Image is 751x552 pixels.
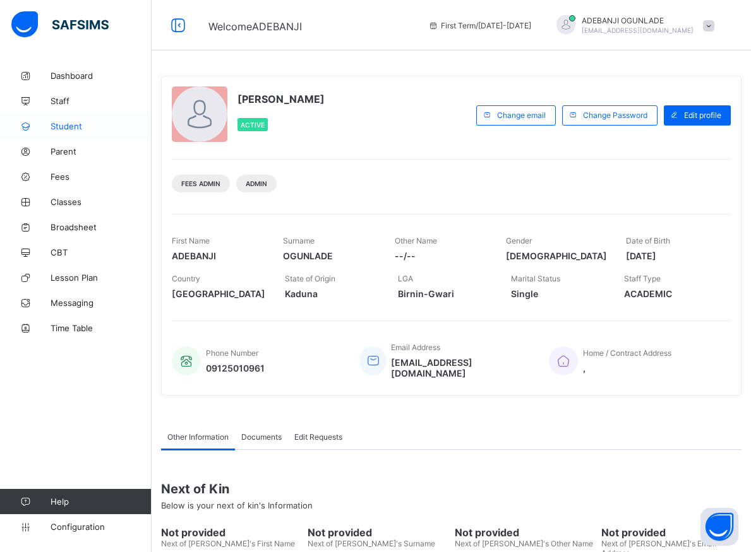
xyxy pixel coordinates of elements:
span: Kaduna [285,288,379,299]
span: CBT [51,247,152,257]
span: Not provided [161,526,301,539]
span: Other Information [167,432,229,442]
span: Staff [51,96,152,106]
span: ACADEMIC [624,288,718,299]
span: Time Table [51,323,152,333]
span: Active [241,121,265,129]
span: [EMAIL_ADDRESS][DOMAIN_NAME] [582,26,694,34]
span: Edit Requests [294,432,342,442]
span: Dashboard [51,71,152,81]
span: Edit profile [684,110,721,120]
span: Not provided [308,526,448,539]
span: [DEMOGRAPHIC_DATA] [506,250,607,261]
span: Single [511,288,605,299]
span: LGA [398,274,413,283]
span: Marital Status [511,274,560,283]
span: , [583,363,671,373]
span: Phone Number [206,348,258,358]
span: Help [51,496,151,507]
div: ADEBANJIOGUNLADE [544,15,721,36]
span: Lesson Plan [51,273,152,283]
span: ADEBANJI [172,250,264,261]
span: Other Name [395,236,437,245]
span: [PERSON_NAME] [237,93,325,105]
span: ADEBANJI OGUNLADE [582,16,694,25]
span: Next of Kin [161,481,742,496]
span: OGUNLADE [283,250,375,261]
span: Birnin-Gwari [398,288,492,299]
span: Staff Type [624,274,661,283]
span: First Name [172,236,210,245]
span: Not provided [601,526,742,539]
span: Change email [497,110,546,120]
span: Next of [PERSON_NAME]'s First Name [161,539,295,548]
span: Fees [51,172,152,182]
span: Below is your next of kin's Information [161,500,313,510]
span: --/-- [395,250,487,261]
span: State of Origin [285,274,335,283]
span: [EMAIL_ADDRESS][DOMAIN_NAME] [391,357,530,379]
span: Classes [51,197,152,207]
span: Home / Contract Address [583,348,671,358]
button: Open asap [700,508,738,546]
span: Date of Birth [626,236,670,245]
span: Next of [PERSON_NAME]'s Surname [308,539,435,548]
span: Broadsheet [51,222,152,232]
span: Messaging [51,298,152,308]
span: Configuration [51,522,151,532]
img: safsims [11,11,109,38]
span: Parent [51,146,152,156]
span: Surname [283,236,315,245]
span: Fees Admin [181,180,220,187]
span: Next of [PERSON_NAME]'s Other Name [455,539,593,548]
span: Documents [241,432,282,442]
span: session/term information [428,21,531,30]
span: Admin [246,180,267,187]
span: 09125010961 [206,363,265,373]
span: [GEOGRAPHIC_DATA] [172,288,266,299]
span: Gender [506,236,532,245]
span: Student [51,121,152,131]
span: Change Password [583,110,647,120]
span: [DATE] [626,250,718,261]
span: Welcome ADEBANJI [208,20,302,33]
span: Country [172,274,200,283]
span: Email Address [391,343,440,352]
span: Not provided [455,526,595,539]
